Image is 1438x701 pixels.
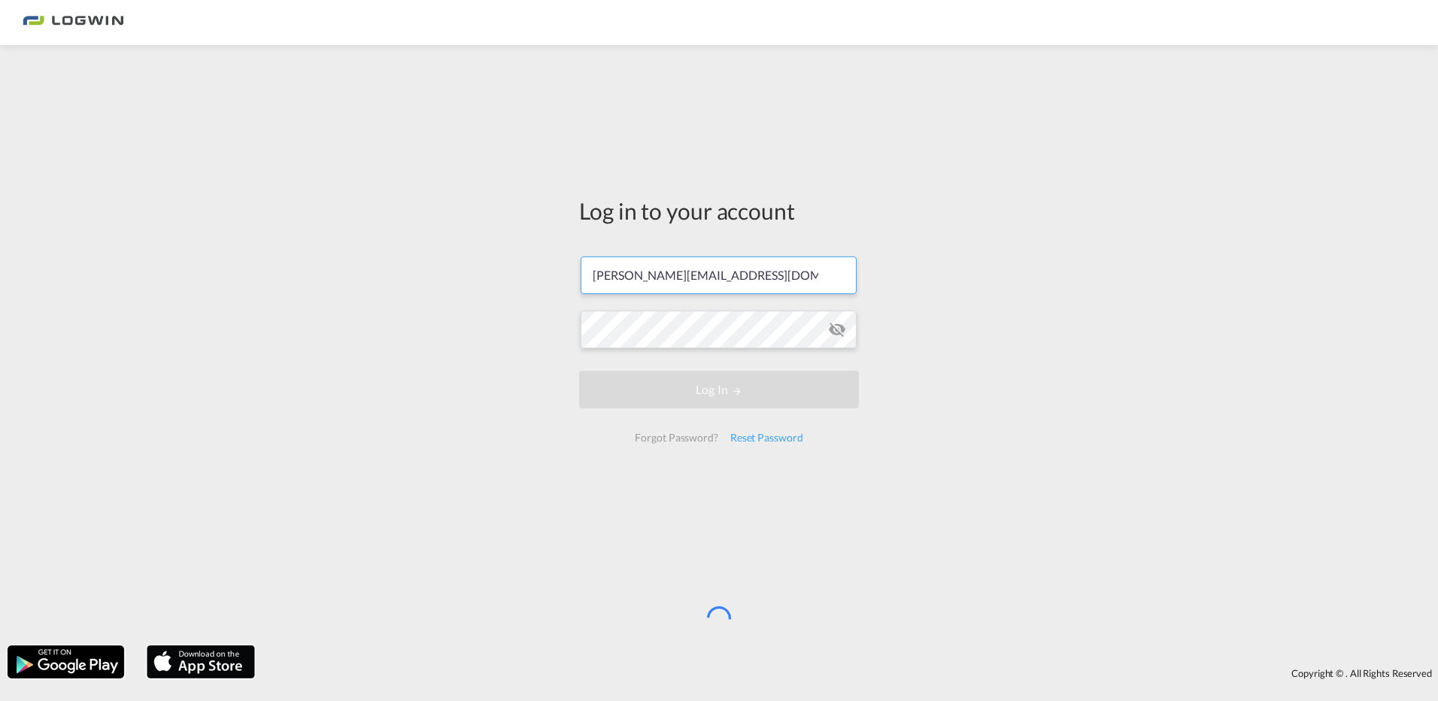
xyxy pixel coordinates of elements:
[579,195,859,226] div: Log in to your account
[828,320,846,338] md-icon: icon-eye-off
[145,644,256,680] img: apple.png
[581,256,857,294] input: Enter email/phone number
[6,644,126,680] img: google.png
[23,6,124,40] img: bc73a0e0d8c111efacd525e4c8ad7d32.png
[262,660,1438,686] div: Copyright © . All Rights Reserved
[724,424,809,451] div: Reset Password
[629,424,724,451] div: Forgot Password?
[579,371,859,408] button: LOGIN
